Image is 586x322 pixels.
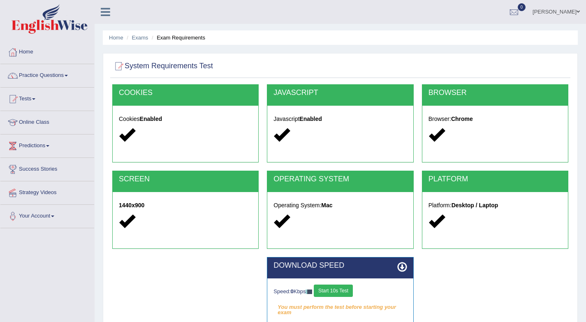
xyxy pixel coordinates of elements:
a: Practice Questions [0,64,94,85]
a: Your Account [0,205,94,225]
h2: JAVASCRIPT [273,89,407,97]
h2: PLATFORM [428,175,562,183]
strong: Chrome [451,116,473,122]
h2: BROWSER [428,89,562,97]
strong: Desktop / Laptop [452,202,498,208]
h5: Javascript [273,116,407,122]
a: Strategy Videos [0,181,94,202]
h2: DOWNLOAD SPEED [273,262,407,270]
li: Exam Requirements [150,34,205,42]
div: Speed: Kbps [273,285,407,299]
strong: Mac [321,202,332,208]
strong: Enabled [140,116,162,122]
strong: 0 [291,288,294,294]
h2: OPERATING SYSTEM [273,175,407,183]
span: 0 [518,3,526,11]
h2: COOKIES [119,89,252,97]
em: You must perform the test before starting your exam [273,301,407,313]
a: Home [0,41,94,61]
a: Online Class [0,111,94,132]
h5: Cookies [119,116,252,122]
a: Predictions [0,134,94,155]
strong: 1440x900 [119,202,144,208]
img: ajax-loader-fb-connection.gif [306,290,312,294]
h2: System Requirements Test [112,60,213,72]
h5: Browser: [428,116,562,122]
h5: Operating System: [273,202,407,208]
h2: SCREEN [119,175,252,183]
h5: Platform: [428,202,562,208]
a: Tests [0,88,94,108]
a: Success Stories [0,158,94,178]
button: Start 10s Test [314,285,353,297]
strong: Enabled [299,116,322,122]
a: Home [109,35,123,41]
a: Exams [132,35,148,41]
